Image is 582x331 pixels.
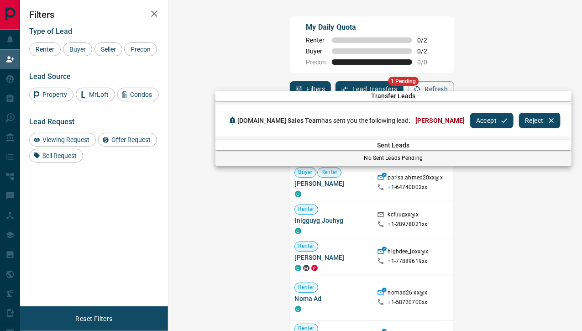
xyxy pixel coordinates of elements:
[237,117,410,124] span: has sent you the following lead:
[415,117,465,124] span: [PERSON_NAME]
[519,113,560,128] button: Reject
[215,142,572,149] span: Sent Leads
[237,117,321,124] span: [DOMAIN_NAME] Sales Team
[470,113,514,128] button: Accept
[215,92,572,100] span: Transfer Leads
[215,154,572,162] p: No Sent Leads Pending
